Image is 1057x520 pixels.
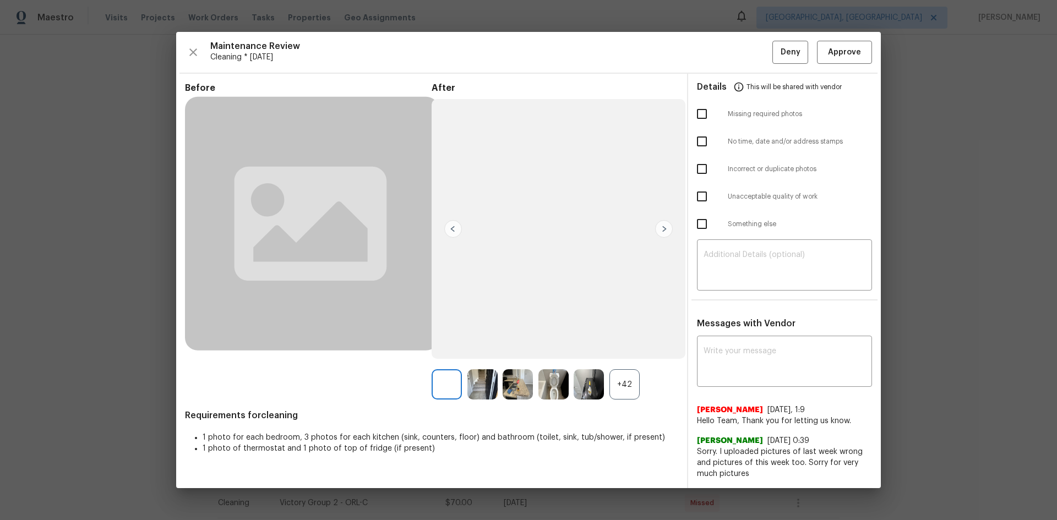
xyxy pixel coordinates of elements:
span: [PERSON_NAME] [697,404,763,415]
span: Messages with Vendor [697,319,796,328]
div: Incorrect or duplicate photos [688,155,881,183]
span: No time, date and/or address stamps [728,137,872,146]
span: [DATE], 1:9 [767,406,805,414]
div: +42 [609,369,640,399]
span: Maintenance Review [210,41,772,52]
span: [DATE] 0:39 [767,437,809,445]
div: Unacceptable quality of work [688,183,881,210]
div: Missing required photos [688,100,881,128]
span: Sorry. I uploaded pictures of last week wrong and pictures of this week too. Sorry for very much ... [697,446,872,479]
span: Before [185,83,432,94]
span: Cleaning * [DATE] [210,52,772,63]
button: Deny [772,41,808,64]
span: Deny [781,46,800,59]
div: Something else [688,210,881,238]
li: 1 photo of thermostat and 1 photo of top of fridge (if present) [203,443,678,454]
span: Hello Team, Thank you for letting us know. [697,415,872,426]
span: Details [697,74,727,100]
span: This will be shared with vendor [747,74,842,100]
img: right-chevron-button-url [655,220,673,238]
span: Unacceptable quality of work [728,192,872,201]
img: left-chevron-button-url [444,220,462,238]
span: Incorrect or duplicate photos [728,165,872,174]
span: [PERSON_NAME] [697,435,763,446]
span: After [432,83,678,94]
li: 1 photo for each bedroom, 3 photos for each kitchen (sink, counters, floor) and bathroom (toilet,... [203,432,678,443]
button: Approve [817,41,872,64]
span: Requirements for cleaning [185,410,678,421]
div: No time, date and/or address stamps [688,128,881,155]
span: Missing required photos [728,110,872,119]
span: Something else [728,220,872,229]
span: Approve [828,46,861,59]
